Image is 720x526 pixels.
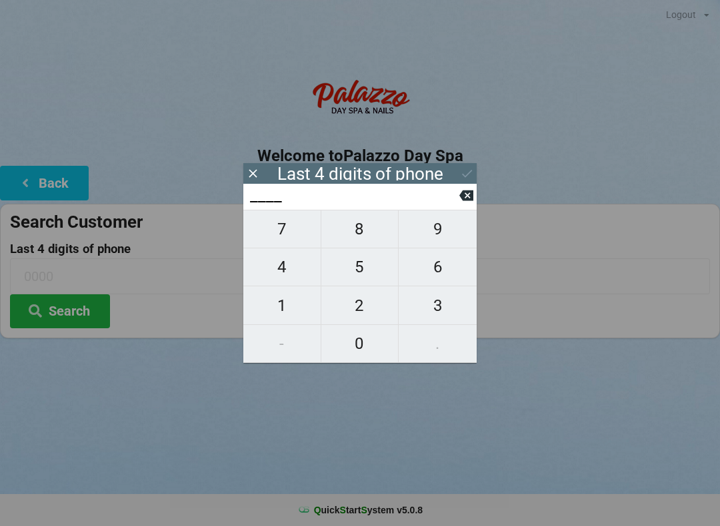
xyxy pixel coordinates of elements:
span: 4 [243,253,321,281]
button: 5 [321,248,399,286]
span: 3 [399,292,477,320]
span: 1 [243,292,321,320]
span: 7 [243,215,321,243]
div: Last 4 digits of phone [277,167,443,180]
span: 0 [321,330,399,358]
span: 5 [321,253,399,281]
span: 2 [321,292,399,320]
button: 8 [321,210,399,248]
span: 8 [321,215,399,243]
span: 9 [399,215,477,243]
button: 7 [243,210,321,248]
button: 2 [321,286,399,324]
button: 0 [321,325,399,363]
button: 1 [243,286,321,324]
button: 6 [399,248,477,286]
span: 6 [399,253,477,281]
button: 3 [399,286,477,324]
button: 4 [243,248,321,286]
button: 9 [399,210,477,248]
